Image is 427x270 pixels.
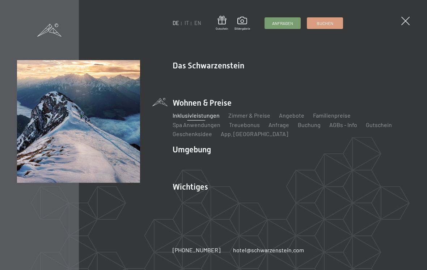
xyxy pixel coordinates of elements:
a: Gutschein [366,121,392,128]
span: Gutschein [216,27,228,31]
a: Spa Anwendungen [173,121,220,128]
a: Anfrage [269,121,289,128]
span: Buchen [317,20,333,26]
a: AGBs - Info [329,121,357,128]
a: Anfragen [265,18,300,29]
a: Bildergalerie [234,17,250,30]
a: [PHONE_NUMBER] [173,246,220,254]
span: Anfragen [272,20,293,26]
a: Zimmer & Preise [228,112,270,119]
a: IT [185,20,189,26]
a: Geschenksidee [173,130,212,137]
span: Bildergalerie [234,27,250,31]
a: Buchung [298,121,321,128]
a: Gutschein [216,16,228,31]
a: Angebote [279,112,304,119]
a: DE [173,20,179,26]
a: Buchen [307,18,343,29]
a: App. [GEOGRAPHIC_DATA] [221,130,288,137]
a: Treuebonus [229,121,260,128]
a: hotel@schwarzenstein.com [233,246,304,254]
a: EN [194,20,201,26]
a: Familienpreise [313,112,351,119]
a: Inklusivleistungen [173,112,220,119]
span: [PHONE_NUMBER] [173,246,220,253]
